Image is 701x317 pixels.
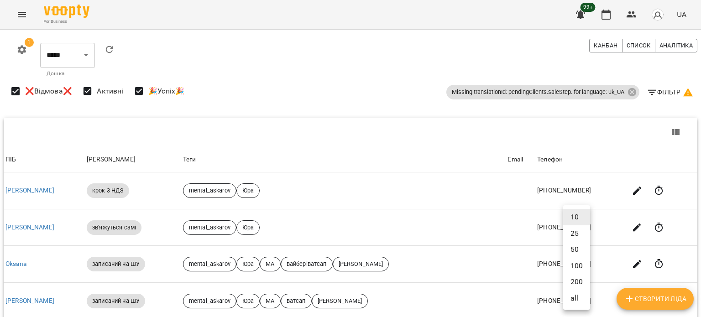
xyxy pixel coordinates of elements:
li: 10 [563,209,590,225]
li: all [563,290,590,307]
li: 100 [563,258,590,274]
li: 50 [563,241,590,258]
li: 25 [563,225,590,242]
li: 200 [563,274,590,290]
